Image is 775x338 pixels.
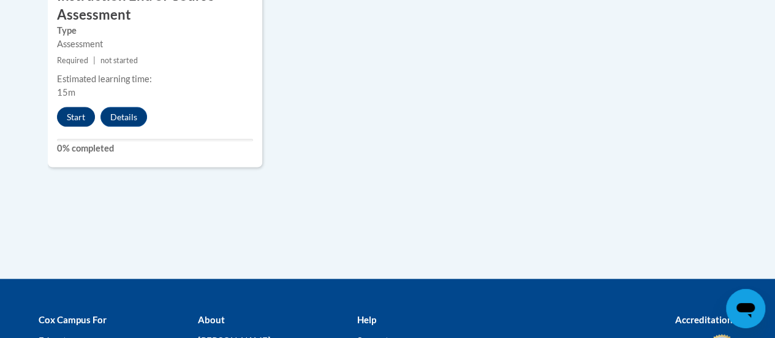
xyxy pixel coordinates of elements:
div: Assessment [57,37,253,51]
span: not started [100,56,138,65]
b: Help [357,314,376,325]
iframe: Button to launch messaging window [726,289,765,328]
div: Estimated learning time: [57,72,253,86]
button: Details [100,107,147,127]
span: 15m [57,87,75,98]
span: Required [57,56,88,65]
b: Accreditations [675,314,737,325]
b: About [197,314,224,325]
span: | [93,56,96,65]
label: 0% completed [57,142,253,155]
b: Cox Campus For [39,314,107,325]
button: Start [57,107,95,127]
label: Type [57,24,253,37]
